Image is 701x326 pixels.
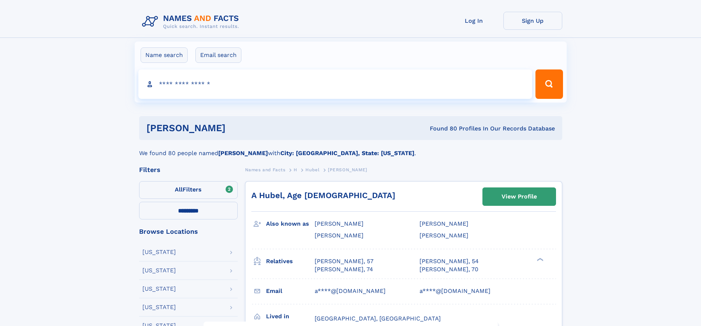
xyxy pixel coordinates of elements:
div: [US_STATE] [142,249,176,255]
a: A Hubel, Age [DEMOGRAPHIC_DATA] [251,191,395,200]
a: View Profile [483,188,556,205]
div: View Profile [502,188,537,205]
span: All [175,186,183,193]
div: Found 80 Profiles In Our Records Database [328,125,555,133]
span: Hubel [305,167,319,172]
div: Filters [139,166,238,173]
span: [PERSON_NAME] [315,220,364,227]
div: We found 80 people named with . [139,140,562,158]
div: [US_STATE] [142,304,176,310]
a: Names and Facts [245,165,286,174]
span: [PERSON_NAME] [328,167,367,172]
button: Search Button [535,69,563,99]
a: Sign Up [503,12,562,30]
span: H [294,167,297,172]
span: [PERSON_NAME] [315,232,364,239]
span: [PERSON_NAME] [419,220,468,227]
h1: [PERSON_NAME] [146,123,328,133]
h3: Also known as [266,218,315,230]
div: Browse Locations [139,228,238,235]
h3: Lived in [266,310,315,323]
label: Filters [139,181,238,199]
label: Email search [195,47,241,63]
a: Hubel [305,165,319,174]
div: ❯ [535,257,544,262]
span: [PERSON_NAME] [419,232,468,239]
a: [PERSON_NAME], 74 [315,265,373,273]
h3: Relatives [266,255,315,268]
b: [PERSON_NAME] [218,150,268,157]
a: [PERSON_NAME], 70 [419,265,478,273]
img: Logo Names and Facts [139,12,245,32]
a: H [294,165,297,174]
span: [GEOGRAPHIC_DATA], [GEOGRAPHIC_DATA] [315,315,441,322]
a: [PERSON_NAME], 57 [315,257,373,265]
input: search input [138,69,532,99]
h3: Email [266,285,315,297]
label: Name search [141,47,188,63]
a: Log In [445,12,503,30]
div: [US_STATE] [142,268,176,273]
div: [US_STATE] [142,286,176,292]
a: [PERSON_NAME], 54 [419,257,479,265]
b: City: [GEOGRAPHIC_DATA], State: [US_STATE] [280,150,414,157]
